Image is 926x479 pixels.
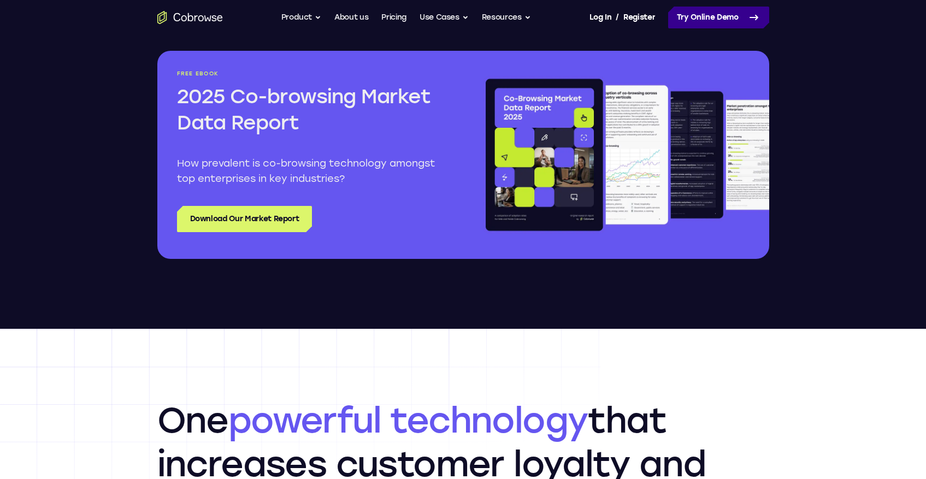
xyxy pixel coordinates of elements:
[157,11,223,24] a: Go to the home page
[177,156,444,186] p: How prevalent is co-browsing technology amongst top enterprises in key industries?
[281,7,322,28] button: Product
[589,7,611,28] a: Log In
[177,84,444,136] h2: 2025 Co-browsing Market Data Report
[334,7,368,28] a: About us
[668,7,769,28] a: Try Online Demo
[228,399,588,441] span: powerful technology
[616,11,619,24] span: /
[177,70,444,77] p: Free ebook
[381,7,406,28] a: Pricing
[420,7,469,28] button: Use Cases
[483,70,769,239] img: Co-browsing market overview report book pages
[623,7,655,28] a: Register
[177,206,312,232] a: Download Our Market Report
[482,7,531,28] button: Resources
